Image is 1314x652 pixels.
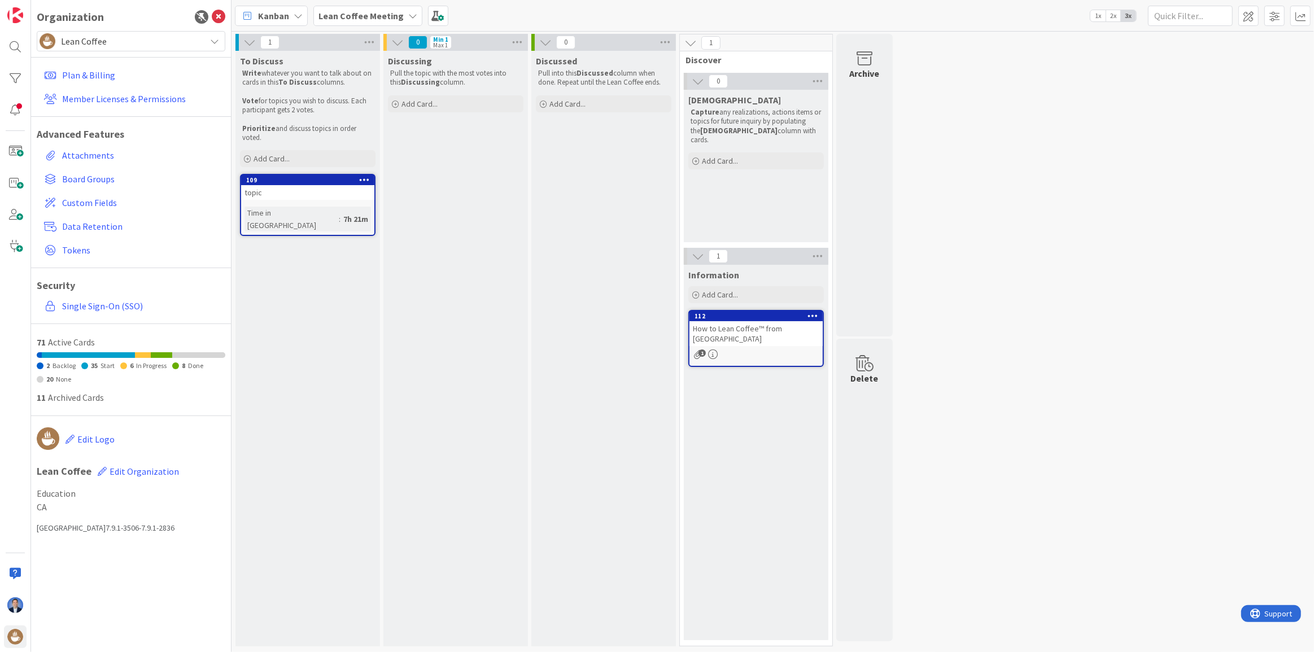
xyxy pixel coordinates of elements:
[1121,10,1136,21] span: 3x
[37,392,46,403] span: 11
[702,156,738,166] span: Add Card...
[188,361,203,370] span: Done
[260,36,280,49] span: 1
[688,94,781,106] span: Epiphany
[390,69,521,87] p: Pull the topic with the most votes into this column.
[850,67,880,80] div: Archive
[401,77,440,87] strong: Discussing
[709,250,728,263] span: 1
[40,296,225,316] a: Single Sign-On (SSO)
[56,375,71,383] span: None
[61,33,200,49] span: Lean Coffee
[242,96,259,106] strong: Vote
[37,522,225,534] div: [GEOGRAPHIC_DATA] 7.9.1-3506-7.9.1-2836
[101,361,115,370] span: Start
[37,128,225,141] h1: Advanced Features
[77,434,115,445] span: Edit Logo
[536,55,577,67] span: Discussed
[702,290,738,300] span: Add Card...
[91,361,98,370] span: 35
[549,99,586,109] span: Add Card...
[53,361,76,370] span: Backlog
[40,169,225,189] a: Board Groups
[577,68,613,78] strong: Discussed
[258,9,289,23] span: Kanban
[46,361,50,370] span: 2
[242,69,373,87] p: whatever you want to talk about on cards in this columns.
[433,37,448,42] div: Min 1
[24,2,51,15] span: Support
[37,335,225,349] div: Active Cards
[688,269,739,281] span: Information
[339,213,340,225] span: :
[40,65,225,85] a: Plan & Billing
[241,175,374,200] div: 109topic
[37,500,225,514] span: CA
[40,216,225,237] a: Data Retention
[1106,10,1121,21] span: 2x
[241,185,374,200] div: topic
[1148,6,1233,26] input: Quick Filter...
[240,174,376,236] a: 109topicTime in [GEOGRAPHIC_DATA]:7h 21m
[688,310,824,367] a: 112How to Lean Coffee™ from [GEOGRAPHIC_DATA]
[37,391,225,404] div: Archived Cards
[62,243,221,257] span: Tokens
[709,75,728,88] span: 0
[62,172,221,186] span: Board Groups
[340,213,371,225] div: 7h 21m
[700,126,778,135] strong: [DEMOGRAPHIC_DATA]
[182,361,185,370] span: 8
[701,36,721,50] span: 1
[37,487,225,500] span: Education
[37,336,46,348] span: 71
[242,68,261,78] strong: Write
[240,55,283,67] span: To Discuss
[136,361,167,370] span: In Progress
[40,192,225,213] a: Custom Fields
[7,597,23,613] img: DP
[110,466,179,477] span: Edit Organization
[556,36,575,49] span: 0
[242,97,373,115] p: for topics you wish to discuss. Each participant gets 2 votes.
[40,145,225,165] a: Attachments
[40,89,225,109] a: Member Licenses & Permissions
[7,629,23,645] img: avatar
[46,375,53,383] span: 20
[278,77,317,87] strong: To Discuss
[7,7,23,23] img: Visit kanbanzone.com
[1090,10,1106,21] span: 1x
[245,207,339,231] div: Time in [GEOGRAPHIC_DATA]
[254,154,290,164] span: Add Card...
[242,124,276,133] strong: Prioritize
[433,42,448,48] div: Max 1
[37,427,59,450] img: avatar
[538,69,669,87] p: Pull into this column when done. Repeat until the Lean Coffee ends.
[246,176,374,184] div: 109
[241,175,374,185] div: 109
[40,33,55,49] img: avatar
[65,427,115,451] button: Edit Logo
[242,124,373,143] p: and discuss topics in order voted.
[699,349,706,357] span: 1
[691,107,719,117] strong: Capture
[37,279,225,292] h1: Security
[691,108,822,145] p: any realizations, actions items or topics for future inquiry by populating the column with cards.
[689,311,823,321] div: 112
[318,10,404,21] b: Lean Coffee Meeting
[689,321,823,346] div: How to Lean Coffee™ from [GEOGRAPHIC_DATA]
[37,460,225,483] h1: Lean Coffee
[851,371,879,385] div: Delete
[689,311,823,346] div: 112How to Lean Coffee™ from [GEOGRAPHIC_DATA]
[388,55,432,67] span: Discussing
[130,361,133,370] span: 6
[695,312,823,320] div: 112
[401,99,438,109] span: Add Card...
[686,54,818,65] span: Discover
[37,8,104,25] div: Organization
[97,460,180,483] button: Edit Organization
[40,240,225,260] a: Tokens
[62,220,221,233] span: Data Retention
[408,36,427,49] span: 0
[62,196,221,209] span: Custom Fields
